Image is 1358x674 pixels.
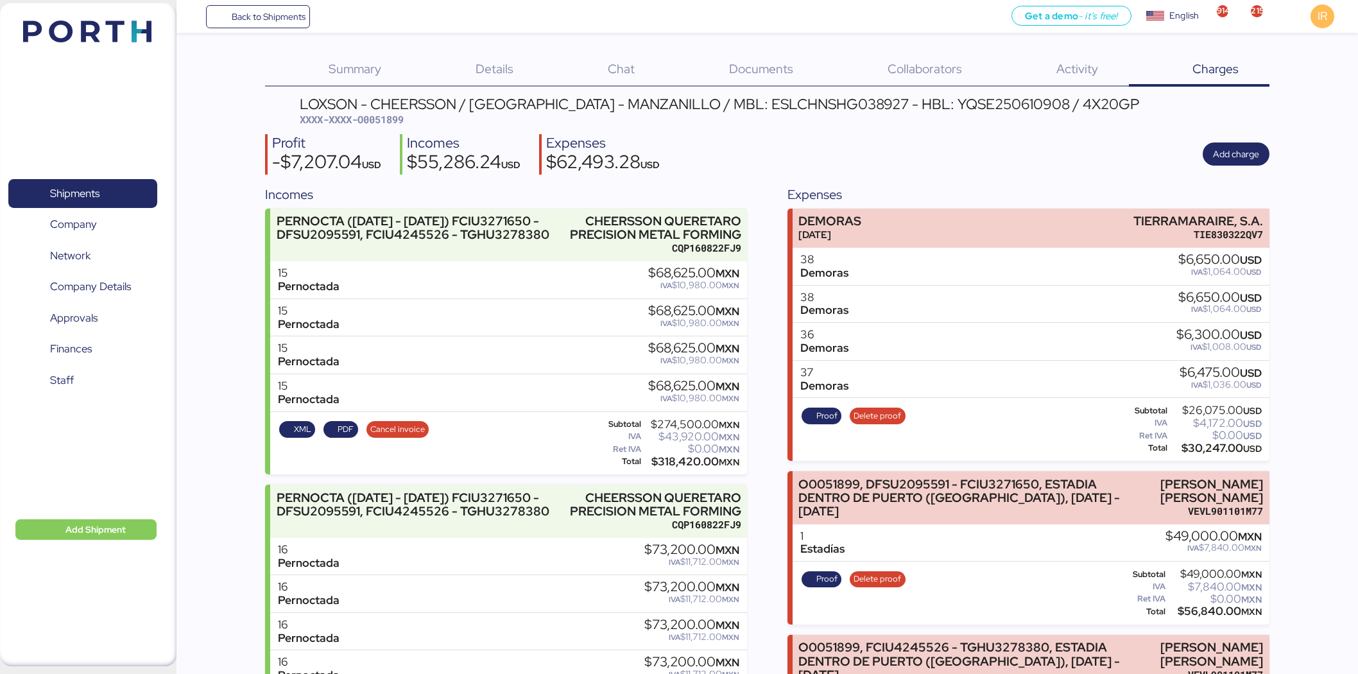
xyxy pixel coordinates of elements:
div: [DATE] [798,228,861,241]
button: Proof [802,571,841,588]
span: MXN [719,431,739,443]
span: IVA [1191,380,1203,390]
span: Proof [816,409,838,423]
div: $68,625.00 [648,341,739,356]
div: CHEERSSON QUERETARO PRECISION METAL FORMING [567,491,741,518]
span: Delete proof [854,409,901,423]
span: Charges [1192,60,1239,77]
span: MXN [716,304,739,318]
div: $55,286.24 [407,153,520,175]
span: Add Shipment [65,522,126,537]
span: PDF [338,422,354,436]
div: $10,980.00 [648,318,739,328]
span: Collaborators [888,60,962,77]
div: $43,920.00 [644,432,740,442]
button: Add Shipment [15,519,157,540]
span: USD [1240,366,1262,380]
div: Expenses [787,185,1269,204]
div: $1,064.00 [1178,267,1262,277]
span: MXN [716,655,739,670]
span: USD [1243,430,1262,442]
span: USD [501,159,520,171]
div: Expenses [546,134,660,153]
div: $10,980.00 [648,393,739,403]
span: MXN [716,341,739,356]
div: Demoras [800,341,848,355]
span: XML [294,422,311,436]
div: 15 [278,379,339,393]
div: $73,200.00 [644,580,739,594]
div: CQP160822FJ9 [567,518,741,531]
div: Ret IVA [1123,431,1167,440]
span: MXN [1241,606,1262,618]
button: Menu [184,6,206,28]
span: USD [640,159,660,171]
button: Delete proof [850,408,906,424]
span: IR [1318,8,1327,24]
div: Total [601,457,641,466]
div: 15 [278,341,339,355]
div: $7,840.00 [1168,582,1262,592]
span: MXN [1241,582,1262,593]
div: $10,980.00 [648,281,739,290]
div: PERNOCTA ([DATE] - [DATE]) FCIU3271650 - DFSU2095591, FCIU4245526 - TGHU3278380 [277,491,561,518]
span: Proof [816,572,838,586]
span: Back to Shipments [232,9,305,24]
span: IVA [669,632,680,643]
div: 16 [278,543,339,557]
span: MXN [722,281,739,291]
span: USD [1240,291,1262,305]
div: VEVL901101M77 [1154,505,1263,518]
div: Incomes [407,134,520,153]
div: Ret IVA [1123,594,1165,603]
span: USD [1246,342,1262,352]
div: Pernoctada [278,355,339,368]
div: [PERSON_NAME] [PERSON_NAME] [1154,478,1263,505]
span: USD [1240,253,1262,267]
div: IVA [1123,419,1167,428]
span: Summary [329,60,381,77]
div: Subtotal [1123,570,1165,579]
span: Network [50,246,90,265]
div: LOXSON - CHEERSSON / [GEOGRAPHIC_DATA] - MANZANILLO / MBL: ESLCHNSHG038927 - HBL: YQSE250610908 /... [300,97,1139,111]
span: IVA [1187,543,1199,553]
div: 16 [278,655,339,669]
span: IVA [669,594,680,605]
span: USD [1243,405,1262,417]
span: MXN [716,379,739,393]
button: Proof [802,408,841,424]
span: MXN [716,266,739,281]
div: Pernoctada [278,280,339,293]
div: $1,008.00 [1176,342,1262,352]
span: MXN [719,456,739,468]
div: 36 [800,328,848,341]
div: IVA [601,432,641,441]
span: USD [1240,328,1262,342]
div: $73,200.00 [644,655,739,670]
span: IVA [1190,342,1202,352]
div: Demoras [800,266,848,280]
span: IVA [660,393,672,404]
div: Pernoctada [278,632,339,645]
button: Delete proof [850,571,906,588]
div: $56,840.00 [1168,607,1262,616]
span: MXN [1241,569,1262,580]
span: MXN [719,419,739,431]
div: 38 [800,291,848,304]
div: Estadías [800,542,845,556]
span: MXN [716,543,739,557]
span: MXN [719,444,739,455]
div: Total [1123,444,1167,453]
div: Total [1123,607,1165,616]
span: MXN [722,356,739,366]
button: Add charge [1203,143,1269,166]
div: $6,300.00 [1176,328,1262,342]
div: $318,420.00 [644,457,740,467]
span: Cancel invoice [370,422,425,436]
a: Back to Shipments [206,5,311,28]
div: Profit [272,134,381,153]
span: Chat [608,60,635,77]
div: O0051899, DFSU2095591 - FCIU3271650, ESTADIA DENTRO DE PUERTO ([GEOGRAPHIC_DATA]), [DATE] - [DATE] [798,478,1147,518]
div: $68,625.00 [648,379,739,393]
div: $0.00 [1168,594,1262,604]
